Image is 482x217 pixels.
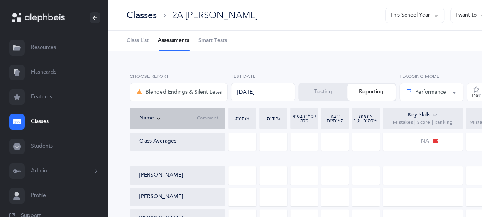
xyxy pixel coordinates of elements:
[139,172,183,179] button: [PERSON_NAME]
[130,73,228,80] label: Choose report
[230,116,254,121] div: אותיות
[299,84,347,101] button: Testing
[354,114,378,123] div: אותיות אילמות: א, י
[197,115,219,121] span: Comment
[136,87,221,97] div: Blended Endings & Silent Letters
[130,83,228,101] button: Blended Endings & Silent Letters
[231,83,295,101] div: [DATE]
[478,94,481,98] span: %
[198,37,227,45] span: Smart Tests
[399,83,464,101] button: Performance
[421,138,429,145] span: NA
[408,111,438,119] div: Key Skills
[393,119,453,126] span: Mistakes | Score | Ranking
[323,114,347,123] div: חיבור האותיות
[172,9,258,22] div: 2A [PERSON_NAME]
[139,193,183,201] button: [PERSON_NAME]
[139,138,176,145] div: Class Averages
[292,114,316,123] div: קמץ יו בסוף מלה
[399,73,464,80] label: Flagging Mode
[385,8,444,23] button: This School Year
[261,116,285,121] div: נקודות
[139,114,197,123] div: Name
[231,73,295,80] label: Test Date
[127,37,149,45] span: Class List
[406,88,446,96] div: Performance
[127,9,157,22] div: Classes
[471,94,481,98] div: 100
